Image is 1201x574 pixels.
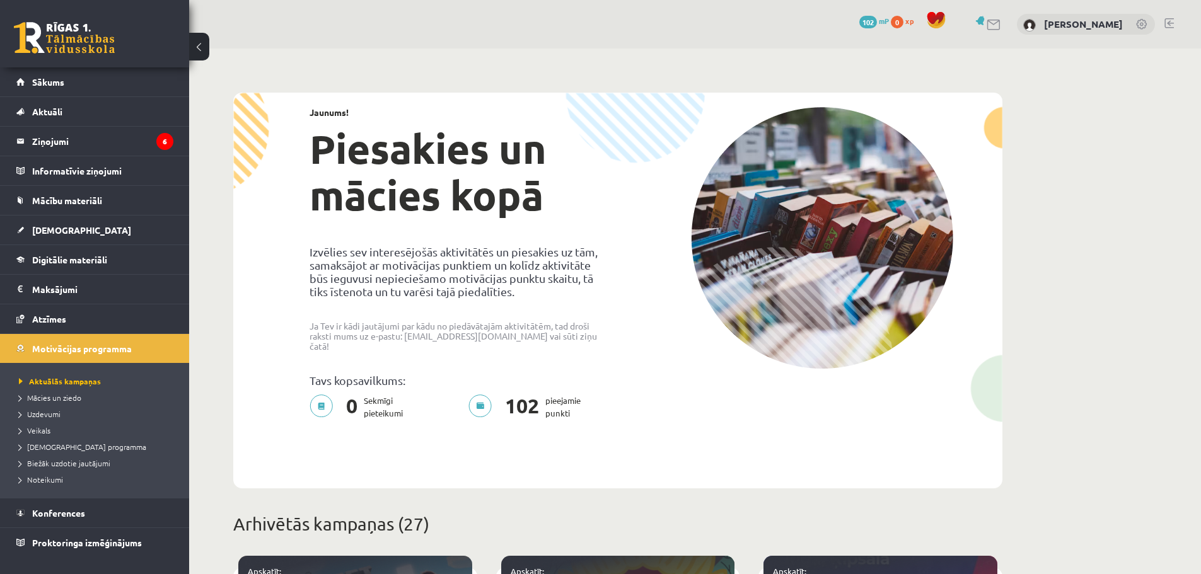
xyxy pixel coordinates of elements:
img: Māris Kalniņš [1023,19,1036,32]
p: Arhivētās kampaņas (27) [233,511,1002,537]
a: Proktoringa izmēģinājums [16,528,173,557]
span: Aktuāli [32,106,62,117]
span: Konferences [32,507,85,519]
span: Mācību materiāli [32,195,102,206]
legend: Ziņojumi [32,127,173,156]
span: 102 [499,394,545,420]
legend: Informatīvie ziņojumi [32,156,173,185]
a: Noteikumi [19,474,177,485]
p: Sekmīgi pieteikumi [310,394,410,420]
a: Sākums [16,67,173,96]
span: Proktoringa izmēģinājums [32,537,142,548]
span: Mācies un ziedo [19,393,81,403]
a: Aktuālās kampaņas [19,376,177,387]
span: Motivācijas programma [32,343,132,354]
a: Informatīvie ziņojumi [16,156,173,185]
a: [DEMOGRAPHIC_DATA] programma [19,441,177,452]
a: Digitālie materiāli [16,245,173,274]
legend: Maksājumi [32,275,173,304]
span: [DEMOGRAPHIC_DATA] [32,224,131,236]
a: 102 mP [859,16,889,26]
a: Biežāk uzdotie jautājumi [19,457,177,469]
a: Mācību materiāli [16,186,173,215]
a: Konferences [16,498,173,527]
span: xp [905,16,914,26]
a: Uzdevumi [19,408,177,420]
span: Uzdevumi [19,409,61,419]
i: 6 [156,133,173,150]
span: mP [879,16,889,26]
a: [PERSON_NAME] [1044,18,1123,30]
h1: Piesakies un mācies kopā [310,125,608,219]
span: Sākums [32,76,64,88]
span: Aktuālās kampaņas [19,376,101,386]
p: Tavs kopsavilkums: [310,374,608,387]
a: Ziņojumi6 [16,127,173,156]
span: 102 [859,16,877,28]
img: campaign-image-1c4f3b39ab1f89d1fca25a8facaab35ebc8e40cf20aedba61fd73fb4233361ac.png [691,107,953,369]
a: Veikals [19,425,177,436]
p: Izvēlies sev interesējošās aktivitātēs un piesakies uz tām, samaksājot ar motivācijas punktiem un... [310,245,608,298]
a: Atzīmes [16,304,173,333]
a: Motivācijas programma [16,334,173,363]
span: Biežāk uzdotie jautājumi [19,458,110,468]
a: Mācies un ziedo [19,392,177,403]
span: Atzīmes [32,313,66,324]
p: Ja Tev ir kādi jautājumi par kādu no piedāvātajām aktivitātēm, tad droši raksti mums uz e-pastu: ... [310,321,608,351]
span: Noteikumi [19,474,63,485]
a: [DEMOGRAPHIC_DATA] [16,215,173,244]
span: Veikals [19,425,50,435]
a: Maksājumi [16,275,173,304]
span: 0 [340,394,364,420]
a: Aktuāli [16,97,173,126]
span: [DEMOGRAPHIC_DATA] programma [19,442,146,452]
span: 0 [891,16,903,28]
p: pieejamie punkti [468,394,588,420]
a: Rīgas 1. Tālmācības vidusskola [14,22,115,54]
span: Digitālie materiāli [32,254,107,265]
strong: Jaunums! [310,106,349,118]
a: 0 xp [891,16,920,26]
